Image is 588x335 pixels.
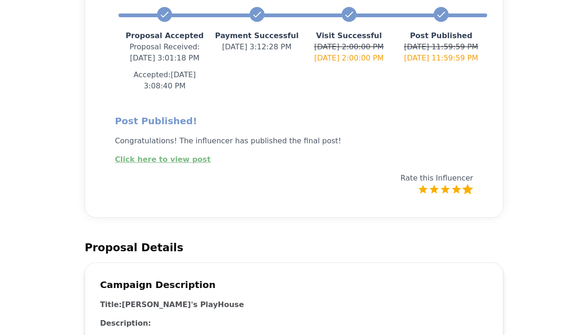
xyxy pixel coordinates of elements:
[401,173,473,184] p: Rate this Influencer
[211,41,303,53] p: [DATE] 3:12:28 PM
[100,318,290,329] h3: Description:
[122,300,244,309] h3: [PERSON_NAME]'s PlayHouse
[395,53,487,64] p: [DATE] 11:59:59 PM
[303,41,395,53] p: [DATE] 2:00:00 PM
[115,135,473,147] p: Congratulations! The influencer has published the final post!
[303,30,395,41] p: Visit Successful
[85,240,503,255] h2: Proposal Details
[119,41,211,64] p: Proposal Received : [DATE] 3:01:18 PM
[100,278,488,292] h2: Campaign Description
[303,53,395,64] p: [DATE] 2:00:00 PM
[395,30,487,41] p: Post Published
[119,30,211,41] p: Proposal Accepted
[100,299,290,310] h3: Title:
[119,69,211,92] p: Accepted: [DATE] 3:08:40 PM
[115,155,211,164] a: Click here to view post
[211,30,303,41] p: Payment Successful
[115,114,473,128] h2: Post Published!
[395,41,487,53] p: [DATE] 11:59:59 PM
